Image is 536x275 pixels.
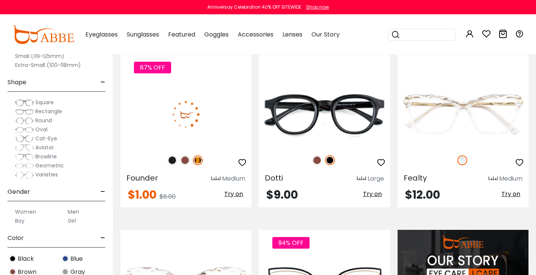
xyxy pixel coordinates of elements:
[134,62,171,73] span: 87% OFF
[357,176,366,182] img: size ruler
[70,254,83,263] span: Blue
[126,173,158,183] span: Founder
[367,174,384,183] div: Large
[15,207,36,216] label: Women
[266,187,298,203] span: $9.00
[18,254,34,263] span: Black
[207,4,301,11] div: Anniversay Celebration 40% OFF SITEWIDE
[15,216,24,225] label: Boy
[15,144,34,152] img: Aviator.png
[68,216,76,225] label: Girl
[180,155,190,165] img: Brown
[272,237,310,249] span: 94% OFF
[15,171,34,179] img: Varieties.png
[159,192,176,201] span: $8.00
[15,126,34,134] img: Oval.png
[265,173,283,183] span: Dotti
[100,183,105,201] span: -
[100,229,105,247] span: -
[224,190,243,198] span: Try on
[8,183,30,201] span: Gender
[68,207,79,216] label: Men
[167,155,177,165] img: Matte Black
[363,190,382,198] span: Try on
[12,25,74,44] img: abbeglasses.com
[35,153,57,160] span: Browline
[100,73,105,91] span: -
[35,162,64,169] span: Geometric
[35,171,58,178] span: Varieties
[499,174,522,183] div: Medium
[35,126,47,133] span: Oval
[404,173,427,183] span: Fealty
[361,189,384,199] button: Try on
[15,61,81,70] label: Extra-Small (100-118mm)
[302,4,329,10] a: Shop now
[15,108,34,115] img: Rectangle.png
[62,255,69,262] img: Blue
[15,99,34,106] img: Square.png
[282,30,302,39] span: Lenses
[489,176,498,182] img: size ruler
[312,155,322,165] img: Brown
[8,73,26,91] span: Shape
[405,187,440,203] span: $12.00
[398,82,528,147] img: Fclear Fealty - Plastic ,Universal Bridge Fit
[499,189,522,199] button: Try on
[204,30,229,39] span: Goggles
[35,99,54,106] span: Square
[457,155,467,165] img: Clear
[501,190,520,198] span: Try on
[15,162,34,170] img: Geometric.png
[259,82,390,147] img: Black Dotti - Acetate ,Universal Bridge Fit
[15,153,34,161] img: Browline.png
[85,30,118,39] span: Eyeglasses
[325,155,335,165] img: Black
[35,117,52,124] span: Round
[127,30,159,39] span: Sunglasses
[35,144,54,151] span: Aviator
[311,30,340,39] span: Our Story
[128,187,156,203] span: $1.00
[15,135,34,143] img: Cat-Eye.png
[222,174,245,183] div: Medium
[193,155,203,165] img: Tortoise
[15,117,34,125] img: Round.png
[120,82,251,147] img: Tortoise Founder - Plastic ,Universal Bridge Fit
[35,135,57,142] span: Cat-Eye
[238,30,273,39] span: Accessories
[35,108,62,115] span: Rectangle
[211,176,220,182] img: size ruler
[222,189,245,199] button: Try on
[306,4,329,11] div: Shop now
[8,229,24,247] span: Color
[15,52,64,61] label: Small (119-125mm)
[9,255,16,262] img: Black
[168,30,195,39] span: Featured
